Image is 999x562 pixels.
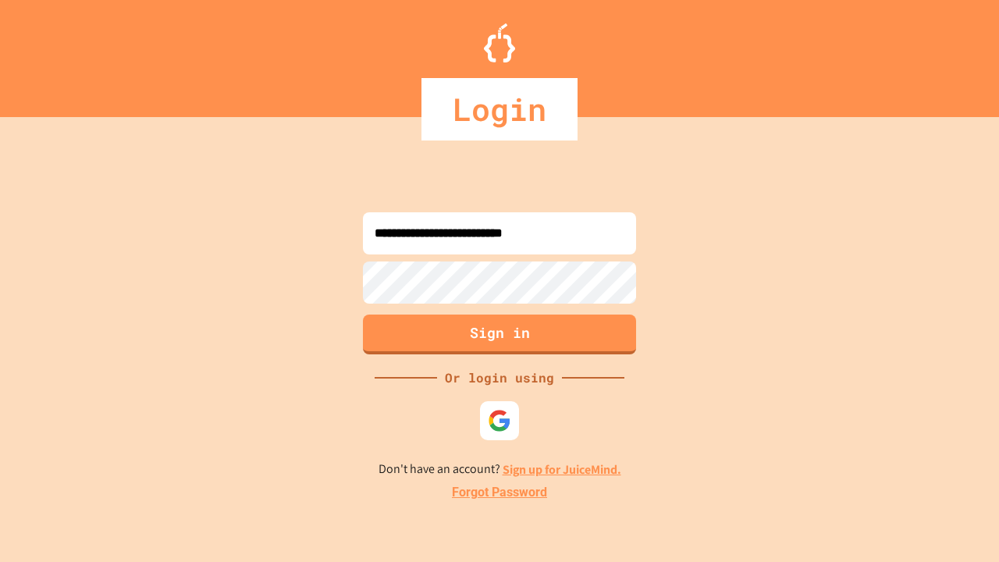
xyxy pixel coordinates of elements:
p: Don't have an account? [379,460,621,479]
a: Forgot Password [452,483,547,502]
div: Login [421,78,578,140]
iframe: chat widget [869,432,983,498]
img: Logo.svg [484,23,515,62]
button: Sign in [363,315,636,354]
a: Sign up for JuiceMind. [503,461,621,478]
iframe: chat widget [933,500,983,546]
div: Or login using [437,368,562,387]
img: google-icon.svg [488,409,511,432]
